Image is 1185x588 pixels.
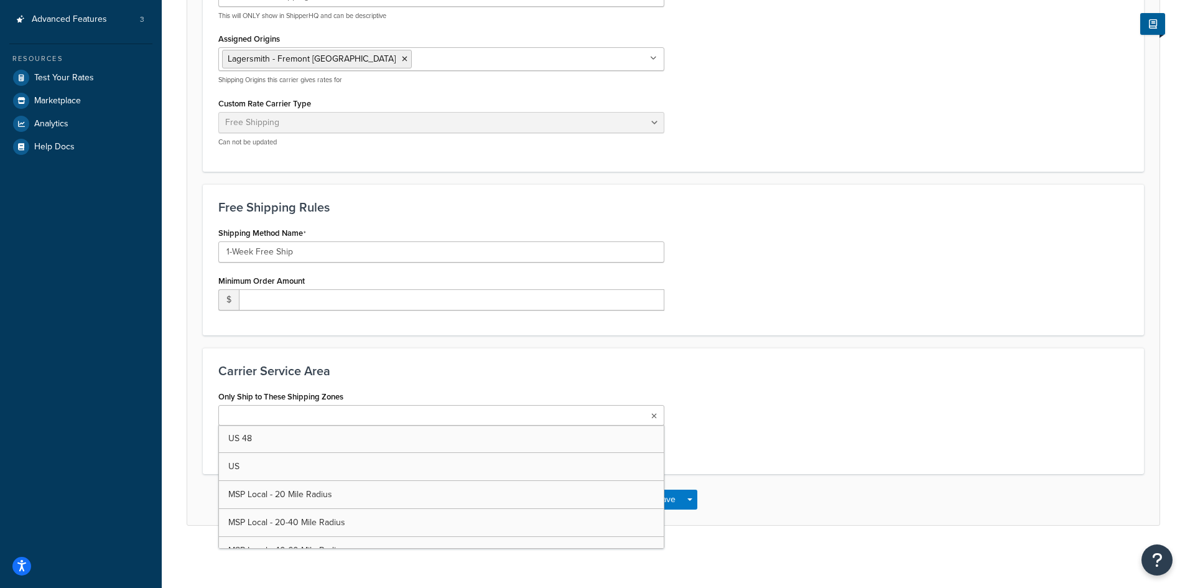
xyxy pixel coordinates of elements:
[228,516,345,529] span: MSP Local - 20-40 Mile Radius
[218,99,311,108] label: Custom Rate Carrier Type
[218,276,305,286] label: Minimum Order Amount
[9,54,152,64] div: Resources
[32,14,107,25] span: Advanced Features
[228,52,396,65] span: Lagersmith - Fremont [GEOGRAPHIC_DATA]
[218,392,343,401] label: Only Ship to These Shipping Zones
[9,90,152,112] a: Marketplace
[9,8,152,31] a: Advanced Features3
[219,425,664,452] a: US 48
[218,228,306,238] label: Shipping Method Name
[34,119,68,129] span: Analytics
[218,75,664,85] p: Shipping Origins this carrier gives rates for
[9,67,152,89] a: Test Your Rates
[218,364,1128,378] h3: Carrier Service Area
[649,490,683,510] button: Save
[218,11,664,21] p: This will ONLY show in ShipperHQ and can be descriptive
[219,453,664,480] a: US
[218,200,1128,214] h3: Free Shipping Rules
[140,14,144,25] span: 3
[34,142,75,152] span: Help Docs
[228,544,345,557] span: MSP Local - 40-60 Mile Radius
[218,138,664,147] p: Can not be updated
[218,34,280,44] label: Assigned Origins
[228,460,239,473] span: US
[219,509,664,536] a: MSP Local - 20-40 Mile Radius
[9,113,152,135] a: Analytics
[219,481,664,508] a: MSP Local - 20 Mile Radius
[1141,544,1173,576] button: Open Resource Center
[228,432,252,445] span: US 48
[9,8,152,31] li: Advanced Features
[34,96,81,106] span: Marketplace
[228,488,332,501] span: MSP Local - 20 Mile Radius
[9,136,152,158] a: Help Docs
[218,289,239,310] span: $
[1140,13,1165,35] button: Show Help Docs
[219,537,664,564] a: MSP Local - 40-60 Mile Radius
[34,73,94,83] span: Test Your Rates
